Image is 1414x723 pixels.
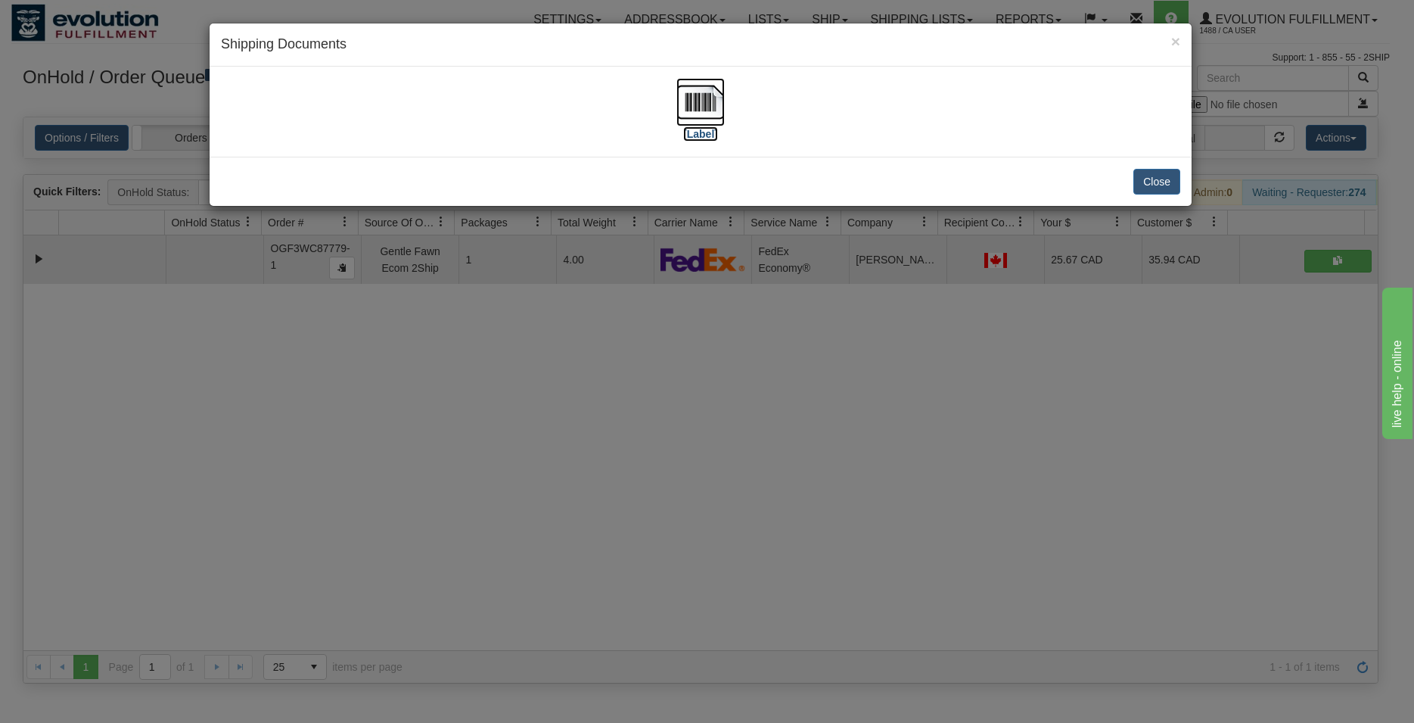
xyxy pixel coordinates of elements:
label: [Label] [683,126,718,142]
span: × [1171,33,1180,50]
a: [Label] [676,95,725,139]
h4: Shipping Documents [221,35,1180,55]
button: Close [1133,169,1180,195]
iframe: chat widget [1379,284,1412,438]
div: live help - online [11,9,140,27]
button: Close [1171,33,1180,49]
img: barcode.jpg [676,78,725,126]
